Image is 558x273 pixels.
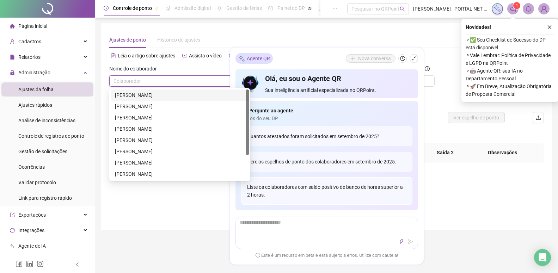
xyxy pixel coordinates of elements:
span: search [400,6,405,12]
div: [PERSON_NAME] [115,136,245,144]
span: Ajustes rápidos [18,102,52,108]
div: [PERSON_NAME] [115,148,245,155]
span: Validar protocolo [18,180,56,185]
div: GEISE SOARES DE ARAUJO [111,123,249,135]
span: notification [510,6,516,12]
span: Este é um recurso em beta e está sujeito a erros. Utilize com cautela! [256,252,398,259]
span: book [318,6,323,11]
span: upload [535,115,541,120]
span: Administração [18,70,50,75]
span: Relatórios [18,54,41,60]
span: Agente de IA [18,243,46,249]
span: home [10,24,15,29]
span: Exportações [18,212,46,218]
span: Análise de inconsistências [18,118,75,123]
span: info-circle [425,66,430,71]
span: ⚬ ✅ Seu Checklist de Sucesso do DP está disponível [466,36,554,51]
span: clock-circle [104,6,109,11]
span: left [75,262,80,267]
span: sun [217,6,222,11]
img: sparkle-icon.fc2bf0ac1784a2077858766a79e2daf3.svg [238,55,245,62]
span: shrink [411,56,416,61]
img: icon [241,74,260,94]
span: close [547,25,552,30]
span: bell [525,6,532,12]
button: Ver espelho de ponto [448,112,505,123]
span: Novidades ! [466,23,491,31]
div: EMILY DOS SANTOS NASCIMENTO [111,112,249,123]
span: history [229,53,234,58]
sup: 1 [513,2,520,9]
div: Quantos atestados foram solicitados em setembro de 2025? [241,126,412,146]
span: youtube [182,53,187,58]
span: Painel do DP [277,5,305,11]
span: pushpin [155,6,159,11]
button: send [406,237,415,246]
span: ⚬ 🚀 Em Breve, Atualização Obrigatória de Proposta Comercial [466,82,554,98]
th: Saída 2 [418,143,473,162]
div: Liste os colaboradores com saldo positivo de banco de horas superior a 2 horas. [241,177,412,205]
span: user-add [10,39,15,44]
div: CLEIDIANE DA SILVA BRANDÃO [111,89,249,101]
span: Observações [473,149,532,156]
div: Open Intercom Messenger [534,249,551,266]
div: Gere os espelhos de ponto dos colaboradores em setembro de 2025. [241,152,412,172]
span: file-done [165,6,170,11]
span: Pergunte ao agente [249,107,293,114]
span: facebook [16,260,23,267]
span: dashboard [268,6,273,11]
div: [PERSON_NAME] [115,114,245,122]
span: file [10,55,15,60]
div: LEIA CRISTINA DE JESUS AQUINO [111,168,249,180]
span: 1 [516,3,518,8]
span: Ajustes da folha [18,87,54,92]
span: Gestão de solicitações [18,149,67,154]
span: Ajustes de ponto [109,37,146,43]
button: thunderbolt [397,237,406,246]
span: linkedin [26,260,33,267]
span: sync [10,228,15,233]
span: Gestão de férias [226,5,262,11]
span: Controle de ponto [113,5,152,11]
span: Página inicial [18,23,47,29]
span: Ocorrências [18,164,45,170]
span: lock [10,70,15,75]
div: GIOVANA DE ARAUJO MADRUGA DIAS [111,135,249,146]
div: [PERSON_NAME] [115,91,245,99]
div: EMERSON MESSIAS ALMEIDA ALVIN [111,101,249,112]
img: sparkle-icon.fc2bf0ac1784a2077858766a79e2daf3.svg [493,5,501,13]
button: Nova conversa [346,54,395,63]
div: [PERSON_NAME] [115,125,245,133]
span: Link para registro rápido [18,195,72,201]
span: Assista o vídeo [189,53,222,58]
div: Não há dados [118,196,535,204]
label: Nome do colaborador [109,65,161,73]
span: Cadastros [18,39,41,44]
span: file-text [111,53,116,58]
span: export [10,212,15,217]
span: ⚬ 🤖 Agente QR: sua IA no Departamento Pessoal [466,67,554,82]
span: Controle de registros de ponto [18,133,84,139]
div: [PERSON_NAME] [115,103,245,110]
h4: Olá, eu sou o Agente QR [265,74,412,83]
span: exclamation-circle [256,253,260,257]
div: Agente QR [235,53,273,64]
img: 16953 [539,4,549,14]
span: ⚬ Vale Lembrar: Política de Privacidade e LGPD na QRPoint [466,51,554,67]
span: Leia o artigo sobre ajustes [118,53,175,58]
span: instagram [37,260,44,267]
span: Dados do seu DP [241,114,412,122]
div: [PERSON_NAME] [115,170,245,178]
th: Observações [467,143,538,162]
span: ellipsis [332,6,337,11]
div: ISRAEL PEREIRA CARNEIRO [111,146,249,157]
div: JAILSON SOUZA MOTA [111,157,249,168]
span: pushpin [308,6,312,11]
span: history [400,56,405,61]
span: [PERSON_NAME] - PORTAL NET TELECOM SERVIÇOS DE INTER [413,5,488,13]
div: [PERSON_NAME] [115,159,245,167]
span: Integrações [18,228,44,233]
span: Histórico de ajustes [157,37,200,43]
span: Sua inteligência artificial especializada no QRPoint. [265,86,412,94]
span: thunderbolt [399,239,404,244]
